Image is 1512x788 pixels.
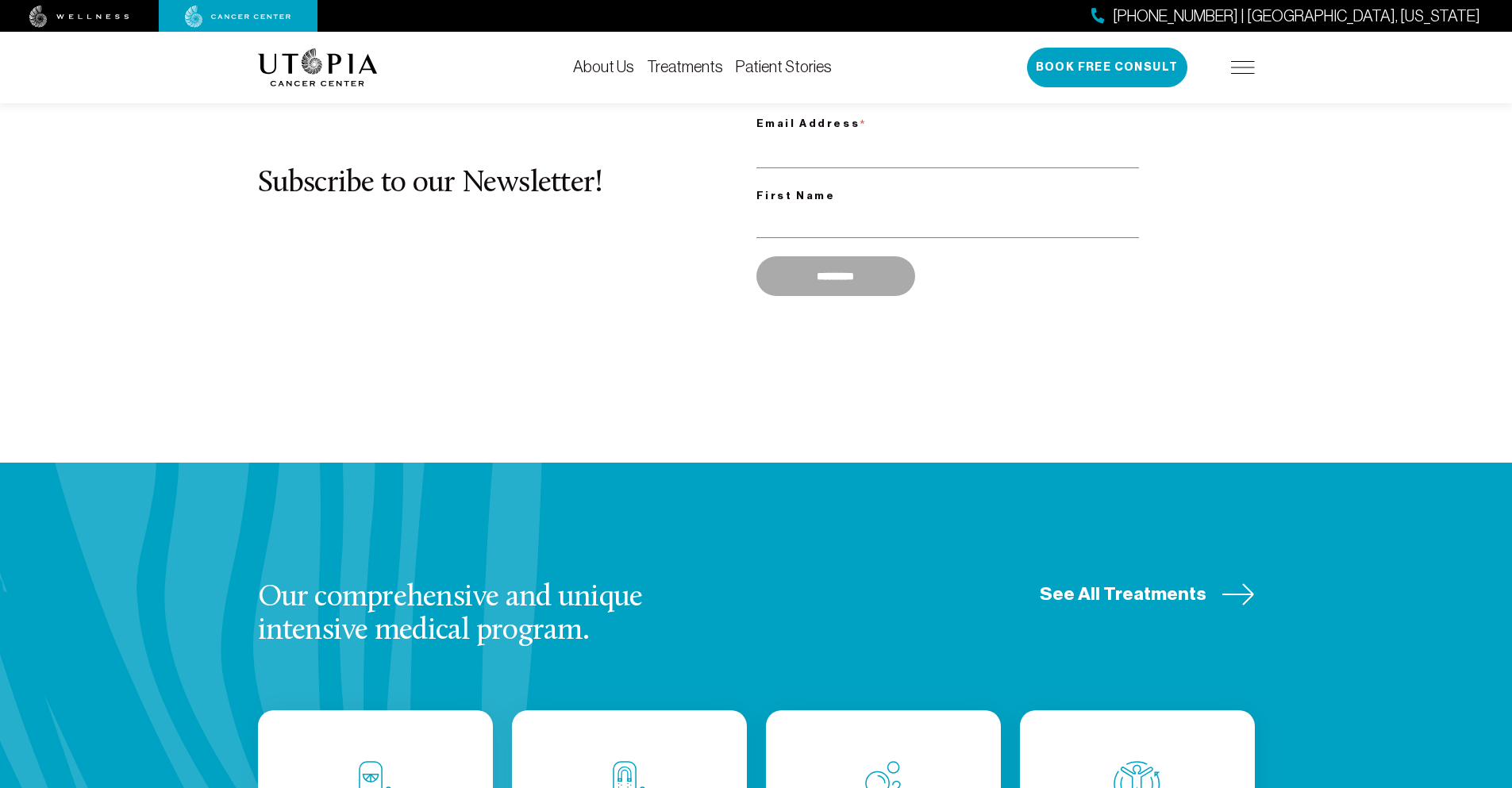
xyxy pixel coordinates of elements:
img: wellness [29,6,129,28]
a: Treatments [647,58,723,75]
h2: Subscribe to our Newsletter! [258,167,756,201]
img: cancer center [185,6,291,28]
label: Email Address [756,107,1139,136]
button: Book Free Consult [1027,48,1187,87]
span: [PHONE_NUMBER] | [GEOGRAPHIC_DATA], [US_STATE] [1113,5,1480,28]
span: See All Treatments [1040,582,1206,606]
a: [PHONE_NUMBER] | [GEOGRAPHIC_DATA], [US_STATE] [1091,5,1480,28]
img: logo [258,48,378,86]
a: Patient Stories [736,58,832,75]
a: See All Treatments [1040,582,1255,606]
img: icon-hamburger [1231,61,1255,74]
h3: Our comprehensive and unique intensive medical program. [258,582,726,648]
a: About Us [573,58,634,75]
label: First Name [756,186,1139,206]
